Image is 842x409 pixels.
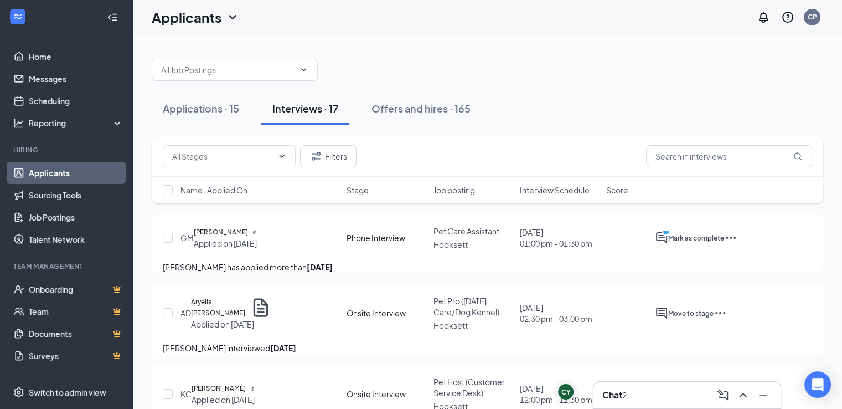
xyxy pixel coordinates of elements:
[29,90,123,112] a: Scheduling
[433,185,475,196] span: Job posting
[793,152,802,161] svg: MagnifyingGlass
[161,64,295,76] input: All Job Postings
[163,261,812,273] p: [PERSON_NAME] has applied more than .
[172,150,273,162] input: All Stages
[520,313,592,324] span: 02:30 pm - 03:00 pm
[180,232,194,243] div: GM
[655,306,668,320] svg: ActiveChat
[191,319,272,330] div: Applied on [DATE]
[29,117,124,129] div: Reporting
[13,117,24,129] svg: Analysis
[756,388,769,402] svg: Minimize
[29,323,123,345] a: DocumentsCrown
[433,377,505,398] span: Pet Host (Customer Service Desk)
[307,262,333,272] b: [DATE]
[724,231,737,244] svg: Ellipses
[781,11,794,24] svg: QuestionInfo
[347,308,406,319] div: Onsite Interview
[29,228,123,250] a: Talent Network
[191,296,245,319] h5: Aryella [PERSON_NAME]
[808,12,817,22] div: CP
[668,309,714,318] span: Move to stage
[12,11,23,22] svg: WorkstreamLogo
[520,227,592,249] div: [DATE]
[13,145,121,155] div: Hiring
[29,184,123,206] a: Sourcing Tools
[29,300,123,323] a: TeamCrown
[714,306,727,320] svg: Ellipses
[180,308,191,319] div: AD
[668,306,714,320] button: Move to stage
[714,386,732,404] button: ComposeMessage
[194,227,248,238] h5: [PERSON_NAME]
[272,101,338,115] div: Interviews · 17
[152,8,221,27] h1: Applicants
[804,371,831,398] div: Open Intercom Messenger
[668,234,724,242] span: Mark as complete
[433,226,499,236] span: Pet Care Assistant
[107,12,118,23] svg: Collapse
[180,388,192,400] div: KC
[192,383,246,394] h5: [PERSON_NAME]
[300,145,357,167] button: Filter Filters
[29,387,106,398] div: Switch to admin view
[655,231,668,244] svg: ActiveChat
[433,296,499,317] span: Pet Pro ([DATE] Care/Dog Kennel)
[29,68,123,90] a: Messages
[602,389,622,401] h3: Chat
[13,262,121,271] div: Team Management
[433,239,513,250] p: Hooksett
[299,65,308,74] svg: ChevronDown
[29,206,123,228] a: Job Postings
[29,345,123,367] a: SurveysCrown
[606,185,628,196] span: Score
[347,232,405,243] div: Phone Interview
[734,386,752,404] button: ChevronUp
[252,230,257,234] svg: Document
[520,238,592,249] span: 01:00 pm - 01:30 pm
[250,386,255,391] svg: Document
[668,231,724,244] button: Mark as complete
[347,388,406,400] div: Onsite Interview
[561,387,571,397] div: CY
[194,238,257,249] div: Applied on [DATE]
[29,45,123,68] a: Home
[163,342,812,354] p: [PERSON_NAME] interviewed .
[622,389,627,401] div: 2
[270,343,296,353] b: [DATE]
[520,383,592,405] div: [DATE]
[277,152,286,161] svg: ChevronDown
[520,394,592,405] span: 12:00 pm - 12:30 pm
[662,227,675,240] svg: PrimaryDot
[347,185,369,196] span: Stage
[29,162,123,184] a: Applicants
[736,388,750,402] svg: ChevronUp
[433,320,513,331] p: Hooksett
[29,278,123,300] a: OnboardingCrown
[520,185,590,196] span: Interview Schedule
[754,386,772,404] button: Minimize
[250,296,272,319] svg: Document
[757,11,770,24] svg: Notifications
[371,101,471,115] div: Offers and hires · 165
[646,145,812,167] input: Search in interviews
[163,101,239,115] div: Applications · 15
[226,11,239,24] svg: ChevronDown
[716,388,730,402] svg: ComposeMessage
[192,394,255,405] div: Applied on [DATE]
[520,302,592,324] div: [DATE]
[309,150,323,163] svg: Filter
[180,185,247,196] span: Name · Applied On
[13,387,24,398] svg: Settings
